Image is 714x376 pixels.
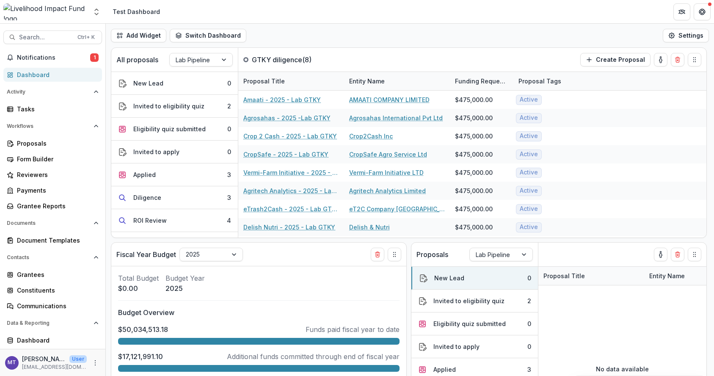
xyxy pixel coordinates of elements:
[133,124,206,133] div: Eligibility quiz submitted
[17,70,95,79] div: Dashboard
[671,53,684,66] button: Delete card
[411,312,538,335] button: Eligibility quiz submitted0
[243,95,321,104] a: Amaati - 2025 - Lab GTKY
[133,79,163,88] div: New Lead
[527,274,531,282] div: 0
[596,365,649,373] p: No data available
[118,307,400,318] p: Budget Overview
[455,132,493,141] div: $475,000.00
[654,53,667,66] button: toggle-assigned-to-me
[243,186,339,195] a: Agritech Analytics - 2025 - Lab GTKY
[433,319,506,328] div: Eligibility quiz submitted
[3,216,102,230] button: Open Documents
[3,333,102,347] a: Dashboard
[663,29,709,42] button: Settings
[455,168,493,177] div: $475,000.00
[133,193,161,202] div: Diligence
[165,283,205,293] p: 2025
[520,133,538,140] span: Active
[3,3,87,20] img: Livelihood Impact Fund logo
[527,365,531,374] div: 3
[411,290,538,312] button: Invited to eligibility quiz2
[22,363,87,371] p: [EMAIL_ADDRESS][DOMAIN_NAME]
[3,268,102,282] a: Grantees
[538,271,590,280] div: Proposal Title
[3,183,102,197] a: Payments
[513,72,619,90] div: Proposal Tags
[17,202,95,210] div: Grantee Reports
[243,223,335,232] a: Delish Nutri - 2025 - Lab GTKY
[133,216,167,225] div: ROI Review
[19,34,72,41] span: Search...
[133,170,156,179] div: Applied
[450,72,513,90] div: Funding Requested
[227,193,231,202] div: 3
[3,68,102,82] a: Dashboard
[90,358,100,368] button: More
[165,273,205,283] p: Budget Year
[3,30,102,44] button: Search...
[118,351,163,362] p: $17,121,991.10
[133,102,204,111] div: Invited to eligibility quiz
[118,324,168,335] p: $50,034,513.18
[538,267,644,285] div: Proposal Title
[3,152,102,166] a: Form Builder
[580,53,651,66] button: Create Proposal
[243,150,328,159] a: CropSafe - 2025 - Lab GTKY
[527,319,531,328] div: 0
[111,209,238,232] button: ROI Review4
[520,114,538,122] span: Active
[17,286,95,295] div: Constituents
[688,53,701,66] button: Drag
[111,72,238,95] button: New Lead0
[111,141,238,163] button: Invited to apply0
[3,283,102,297] a: Constituents
[520,187,538,194] span: Active
[227,170,231,179] div: 3
[3,51,102,64] button: Notifications1
[109,6,163,18] nav: breadcrumb
[111,29,166,42] button: Add Widget
[344,77,390,86] div: Entity Name
[3,168,102,182] a: Reviewers
[227,351,400,362] p: Additional funds committed through end of fiscal year
[113,7,160,16] div: Test Dashboard
[111,118,238,141] button: Eligibility quiz submitted0
[17,139,95,148] div: Proposals
[111,163,238,186] button: Applied3
[411,267,538,290] button: New Lead0
[76,33,96,42] div: Ctrl + K
[3,85,102,99] button: Open Activity
[133,147,179,156] div: Invited to apply
[170,29,246,42] button: Switch Dashboard
[455,186,493,195] div: $475,000.00
[17,336,95,345] div: Dashboard
[416,249,448,260] p: Proposals
[349,168,424,177] a: Vermi-Farm Initiative LTD
[8,360,16,365] div: Muthoni Thuo
[520,96,538,103] span: Active
[227,147,231,156] div: 0
[349,186,426,195] a: Agritech Analytics Limited
[17,155,95,163] div: Form Builder
[227,102,231,111] div: 2
[17,270,95,279] div: Grantees
[344,72,450,90] div: Entity Name
[306,324,400,335] p: Funds paid fiscal year to date
[527,342,531,351] div: 0
[22,354,66,363] p: [PERSON_NAME]
[433,365,456,374] div: Applied
[227,79,231,88] div: 0
[243,205,339,213] a: eTrash2Cash - 2025 - Lab GTKY
[411,335,538,358] button: Invited to apply0
[455,95,493,104] div: $475,000.00
[434,274,464,282] div: New Lead
[455,223,493,232] div: $475,000.00
[671,248,684,261] button: Delete card
[7,254,90,260] span: Contacts
[3,136,102,150] a: Proposals
[243,132,337,141] a: Crop 2 Cash - 2025 - Lab GTKY
[17,170,95,179] div: Reviewers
